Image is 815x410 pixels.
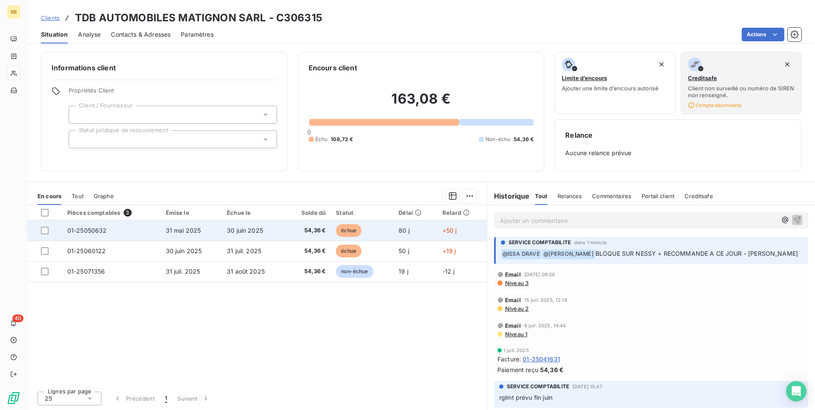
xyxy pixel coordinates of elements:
div: Solde dû [290,209,326,216]
span: Graphe [94,193,114,199]
span: Niveau 2 [504,305,529,312]
span: 01-25060122 [67,247,106,254]
span: Ajouter une limite d’encours autorisé [562,85,659,92]
span: Paramètres [181,30,214,39]
span: 25 [45,394,52,403]
span: rglmt prévu fin juin [499,394,552,401]
span: Email [505,322,521,329]
h6: Historique [487,191,530,201]
button: Suivant [172,390,215,407]
a: Clients [41,14,60,22]
button: Actions [742,28,784,41]
span: Non-échu [486,136,510,143]
span: Niveau 3 [504,280,529,286]
span: Commentaires [592,193,631,199]
span: 1 [165,394,167,403]
span: Niveau 1 [504,331,527,338]
div: Délai [399,209,432,216]
span: 1 juil. 2025 [503,348,529,353]
span: Limite d’encours [562,75,607,81]
h2: 163,08 € [309,90,534,116]
span: 8 juil. 2025, 14:44 [524,323,566,328]
button: Précédent [108,390,160,407]
span: Compte déconnecté [688,102,741,109]
span: 54,36 € [514,136,534,143]
span: Tout [535,193,548,199]
span: Échu [315,136,328,143]
div: Retard [442,209,482,216]
span: 54,36 € [290,226,326,235]
span: @ [PERSON_NAME] [542,249,595,259]
span: Aucune relance prévue [565,149,791,157]
span: 0 [307,129,311,136]
h6: Relance [565,130,791,140]
div: Échue le [227,209,280,216]
input: Ajouter une valeur [76,136,83,143]
span: Tout [72,193,84,199]
h6: Encours client [309,63,357,73]
span: échue [336,224,361,237]
button: CreditsafeClient non surveillé ou numéro de SIREN non renseigné.Compte déconnecté [681,52,801,114]
span: Propriétés Client [69,87,277,99]
span: @ ISSA DRAVE [501,249,541,259]
span: +19 j [442,247,456,254]
span: SERVICE COMPTABILITE [509,239,571,246]
div: Statut [336,209,388,216]
span: Situation [41,30,68,39]
button: 1 [160,390,172,407]
span: Clients [41,14,60,21]
span: Client non surveillé ou numéro de SIREN non renseigné. [688,85,794,98]
span: 80 j [399,227,410,234]
span: +50 j [442,227,457,234]
span: Creditsafe [688,75,717,81]
span: 01-25041631 [523,355,560,364]
span: Email [505,271,521,278]
h6: Informations client [52,63,277,73]
span: 31 juil. 2025 [227,247,261,254]
h3: TDB AUTOMOBILES MATIGNON SARL - C306315 [75,10,322,26]
span: [DATE] 15:47 [572,384,602,389]
span: 30 juin 2025 [227,227,263,234]
div: Émise le [166,209,217,216]
span: Relances [558,193,582,199]
span: 15 juil. 2025, 12:18 [524,297,567,303]
span: 54,36 € [290,267,326,276]
span: 3 [124,209,131,217]
span: 40 [12,315,23,322]
span: 31 août 2025 [227,268,265,275]
span: 19 j [399,268,408,275]
span: échue [336,245,361,257]
span: 30 juin 2025 [166,247,202,254]
span: Facture : [497,355,521,364]
span: non-échue [336,265,373,278]
span: dans 1 minute [574,240,607,245]
span: SERVICE COMPTABILITE [507,383,569,390]
span: Creditsafe [685,193,713,199]
div: Open Intercom Messenger [786,381,806,401]
span: BLOQUE SUR NESSY + RECOMMANDE A CE JOUR - [PERSON_NAME] [595,250,798,257]
span: 31 juil. 2025 [166,268,200,275]
span: [DATE] 09:26 [524,272,555,277]
span: En cours [38,193,61,199]
button: Limite d’encoursAjouter une limite d’encours autorisé [555,52,675,114]
span: -12 j [442,268,455,275]
img: Logo LeanPay [7,391,20,405]
span: 54,36 € [290,247,326,255]
span: 108,72 € [331,136,353,143]
span: Paiement reçu [497,365,538,374]
span: Analyse [78,30,101,39]
span: 50 j [399,247,409,254]
span: Portail client [642,193,674,199]
div: Pièces comptables [67,209,156,217]
div: RB [7,5,20,19]
span: Contacts & Adresses [111,30,171,39]
span: 01-25050632 [67,227,107,234]
span: 54,36 € [540,365,564,374]
span: 31 mai 2025 [166,227,201,234]
span: 01-25071356 [67,268,105,275]
input: Ajouter une valeur [76,111,83,118]
span: Email [505,297,521,303]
